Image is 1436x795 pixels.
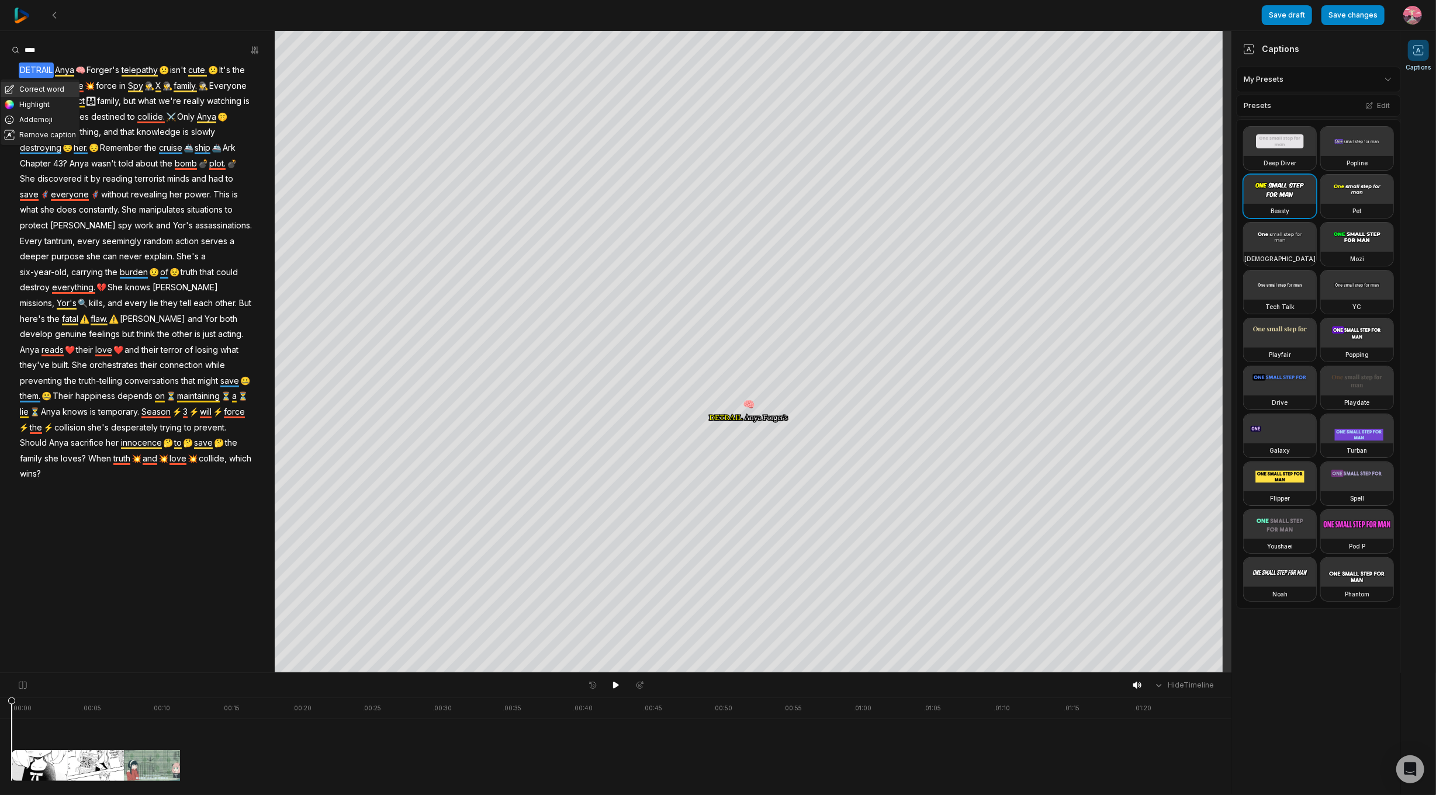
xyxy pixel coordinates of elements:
span: most [19,78,39,94]
span: that [119,124,136,140]
span: fatal [61,311,79,327]
span: DETRAIL [19,63,54,78]
span: Anya [40,404,61,420]
span: desperately [110,420,159,436]
span: what [219,342,240,358]
span: Season [140,404,172,420]
span: Ark [222,140,237,156]
span: isn't [169,63,187,78]
span: connection [158,357,204,373]
span: bomb [174,156,198,172]
button: Save changes [1321,5,1385,25]
span: X [154,78,162,94]
span: truth [112,451,132,467]
span: Remember [99,140,143,156]
span: the [63,373,78,389]
span: seemingly [101,234,143,249]
span: which [228,451,252,467]
span: orchestrates [88,357,139,373]
h3: Deep Diver [1264,158,1296,168]
span: built. [51,357,71,373]
span: telepathy [120,63,159,78]
img: reap [14,8,30,23]
span: feelings [88,327,121,342]
span: She [71,357,88,373]
img: color_wheel.png [4,99,15,110]
h3: Beasty [1271,206,1289,216]
span: explain. [143,249,175,265]
span: could [215,265,239,280]
span: collide, [198,451,228,467]
span: Every [19,234,43,249]
span: Chapter [19,156,52,172]
span: she [43,451,60,467]
span: innocence [120,435,163,451]
span: reading [102,171,134,187]
span: just [202,327,217,342]
span: Anya [54,63,75,78]
span: family. [172,78,198,94]
span: constantly. [78,202,120,218]
span: preventing [19,373,63,389]
span: them. [19,388,41,404]
button: HideTimeline [1150,676,1217,694]
span: terrorist [134,171,166,187]
span: of [159,265,169,280]
span: a [229,234,236,249]
span: love [94,342,113,358]
span: slowly [190,124,216,140]
span: 43? [52,156,68,172]
span: conversations [123,373,180,389]
span: assassinations. [194,218,253,234]
span: random [143,234,174,249]
span: knows [61,404,89,420]
span: the [224,435,238,451]
span: everyone [50,187,90,203]
h3: Galaxy [1270,446,1290,455]
h3: YC [1353,302,1362,311]
span: six-year-old, [19,265,70,280]
span: develop [19,327,54,342]
span: to [173,435,183,451]
span: manipulates [138,202,186,218]
span: her. [72,140,89,156]
span: what [137,93,157,109]
button: Addemoji [1,112,79,127]
span: she [85,249,102,265]
span: [PERSON_NAME] [119,311,186,327]
h3: Phantom [1345,589,1369,599]
span: destructive [39,78,85,94]
span: Captions [1406,63,1431,72]
span: collision [53,420,86,436]
span: loves? [60,451,87,467]
span: they [160,296,179,311]
span: When [87,451,112,467]
span: cruise [158,140,184,156]
span: Only [176,109,196,125]
span: had [207,171,224,187]
span: destroying [19,140,63,156]
span: burden [119,265,149,280]
span: Spy [127,78,144,94]
span: force [223,404,246,420]
span: lie [148,296,160,311]
span: told [117,156,134,172]
span: the [231,63,246,78]
span: tantrum, [43,234,76,249]
span: their [75,342,94,358]
span: what [19,202,39,218]
h3: Tech Talk [1265,302,1295,311]
span: losing [194,342,219,358]
span: her [105,435,120,451]
span: but [122,93,137,109]
span: a [200,249,207,265]
span: Anya [48,435,70,451]
span: a [231,388,238,404]
span: on [154,388,166,404]
span: everything. [51,280,96,296]
span: It's [218,63,231,78]
span: every [76,234,101,249]
span: But [238,296,252,311]
span: family [19,451,43,467]
span: sacrifice [70,435,105,451]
